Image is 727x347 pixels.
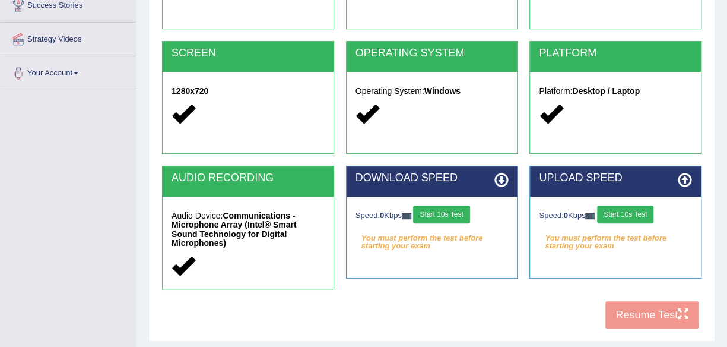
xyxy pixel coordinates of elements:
[539,206,692,226] div: Speed: Kbps
[355,206,509,226] div: Speed: Kbps
[355,172,509,184] h2: DOWNLOAD SPEED
[572,86,640,96] strong: Desktop / Laptop
[585,213,595,219] img: ajax-loader-fb-connection.gif
[424,86,461,96] strong: Windows
[355,87,509,96] h5: Operating System:
[355,48,509,59] h2: OPERATING SYSTEM
[1,23,136,52] a: Strategy Videos
[413,206,469,223] button: Start 10s Test
[539,172,692,184] h2: UPLOAD SPEED
[172,172,325,184] h2: AUDIO RECORDING
[380,211,384,220] strong: 0
[597,206,653,223] button: Start 10s Test
[172,212,325,248] h5: Audio Device:
[355,229,509,247] em: You must perform the test before starting your exam
[172,211,297,248] strong: Communications - Microphone Array (Intel® Smart Sound Technology for Digital Microphones)
[539,87,692,96] h5: Platform:
[402,213,411,219] img: ajax-loader-fb-connection.gif
[1,56,136,86] a: Your Account
[172,86,208,96] strong: 1280x720
[172,48,325,59] h2: SCREEN
[539,48,692,59] h2: PLATFORM
[539,229,692,247] em: You must perform the test before starting your exam
[564,211,568,220] strong: 0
